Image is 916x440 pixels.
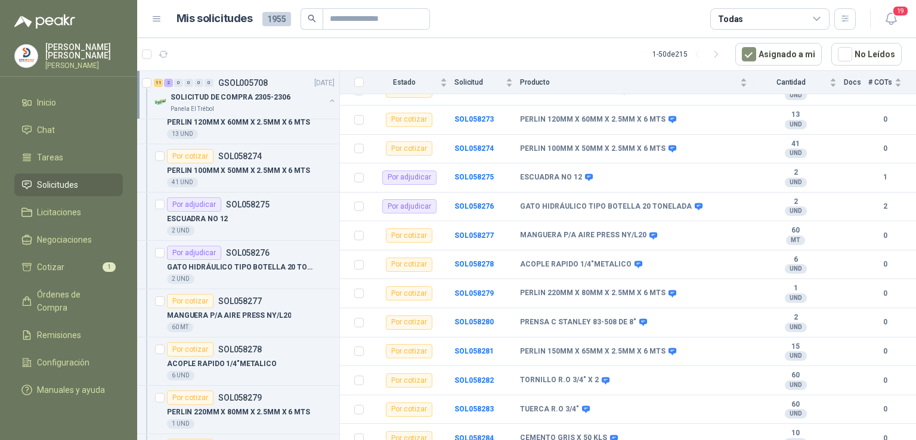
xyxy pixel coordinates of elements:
[218,297,262,305] p: SOL058277
[14,91,123,114] a: Inicio
[45,43,123,60] p: [PERSON_NAME] [PERSON_NAME]
[171,104,214,114] p: Panela El Trébol
[14,228,123,251] a: Negociaciones
[754,168,837,178] b: 2
[137,96,339,144] a: Por cotizarSOL058273PERLIN 120MM X 60MM X 2.5MM X 6 MTS13 UND
[785,380,807,390] div: UND
[218,345,262,354] p: SOL058278
[205,79,213,87] div: 0
[454,376,494,385] a: SOL058282
[167,117,310,128] p: PERLIN 120MM X 60MM X 2.5MM X 6 MTS
[520,405,579,414] b: TUERCA R.O 3/4"
[167,310,291,321] p: MANGUERA P/A AIRE PRESS NY/L20
[735,43,822,66] button: Asignado a mi
[454,202,494,210] a: SOL058276
[454,347,494,355] b: SOL058281
[386,315,432,330] div: Por cotizar
[167,178,198,187] div: 41 UND
[520,202,692,212] b: GATO HIDRÁULICO TIPO BOTELLA 20 TONELADA
[14,173,123,196] a: Solicitudes
[718,13,743,26] div: Todas
[868,404,902,415] b: 0
[785,178,807,187] div: UND
[167,213,228,225] p: ESCUADRA NO 12
[520,318,636,327] b: PRENSA C STANLEY 83-508 DE 8"
[844,71,868,94] th: Docs
[137,144,339,193] a: Por cotizarSOL058274PERLIN 100MM X 50MM X 2.5MM X 6 MTS41 UND
[785,323,807,332] div: UND
[520,71,754,94] th: Producto
[868,71,916,94] th: # COTs
[868,230,902,241] b: 0
[386,286,432,300] div: Por cotizar
[754,429,837,438] b: 10
[386,113,432,127] div: Por cotizar
[754,255,837,265] b: 6
[868,172,902,183] b: 1
[454,78,503,86] span: Solicitud
[14,324,123,346] a: Remisiones
[520,289,666,298] b: PERLIN 220MM X 80MM X 2.5MM X 6 MTS
[754,371,837,380] b: 60
[454,173,494,181] a: SOL058275
[454,405,494,413] a: SOL058283
[37,178,78,191] span: Solicitudes
[754,226,837,236] b: 60
[137,241,339,289] a: Por adjudicarSOL058276GATO HIDRÁULICO TIPO BOTELLA 20 TONELADA2 UND
[454,144,494,153] a: SOL058274
[754,284,837,293] b: 1
[454,71,520,94] th: Solicitud
[868,259,902,270] b: 0
[167,197,221,212] div: Por adjudicar
[754,110,837,120] b: 13
[154,79,163,87] div: 11
[880,8,902,30] button: 19
[194,79,203,87] div: 0
[167,358,277,370] p: ACOPLE RAPIDO 1/4"METALICO
[520,347,666,357] b: PERLIN 150MM X 65MM X 2.5MM X 6 MTS
[15,45,38,67] img: Company Logo
[218,393,262,402] p: SOL058279
[167,407,310,418] p: PERLIN 220MM X 80MM X 2.5MM X 6 MTS
[454,260,494,268] b: SOL058278
[754,197,837,207] b: 2
[174,79,183,87] div: 0
[14,283,123,319] a: Órdenes de Compra
[37,233,92,246] span: Negociaciones
[314,78,335,89] p: [DATE]
[386,258,432,272] div: Por cotizar
[167,371,194,380] div: 6 UND
[382,199,437,213] div: Por adjudicar
[868,114,902,125] b: 0
[868,317,902,328] b: 0
[785,206,807,216] div: UND
[754,400,837,410] b: 60
[868,375,902,386] b: 0
[520,173,582,182] b: ESCUADRA NO 12
[262,12,291,26] span: 1955
[14,379,123,401] a: Manuales y ayuda
[386,141,432,156] div: Por cotizar
[167,294,213,308] div: Por cotizar
[454,231,494,240] a: SOL058277
[154,76,337,114] a: 11 2 0 0 0 0 GSOL005708[DATE] Company LogoSOLICITUD DE COMPRA 2305-2306Panela El Trébol
[652,45,726,64] div: 1 - 50 de 215
[520,144,666,154] b: PERLIN 100MM X 50MM X 2.5MM X 6 MTS
[177,10,253,27] h1: Mis solicitudes
[454,318,494,326] b: SOL058280
[454,115,494,123] a: SOL058273
[520,376,599,385] b: TORNILLO R.O 3/4" X 2
[386,344,432,358] div: Por cotizar
[167,165,310,176] p: PERLIN 100MM X 50MM X 2.5MM X 6 MTS
[37,96,56,109] span: Inicio
[754,71,844,94] th: Cantidad
[137,289,339,337] a: Por cotizarSOL058277MANGUERA P/A AIRE PRESS NY/L2060 MT
[167,129,198,139] div: 13 UND
[37,151,63,164] span: Tareas
[14,146,123,169] a: Tareas
[37,261,64,274] span: Cotizar
[218,152,262,160] p: SOL058274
